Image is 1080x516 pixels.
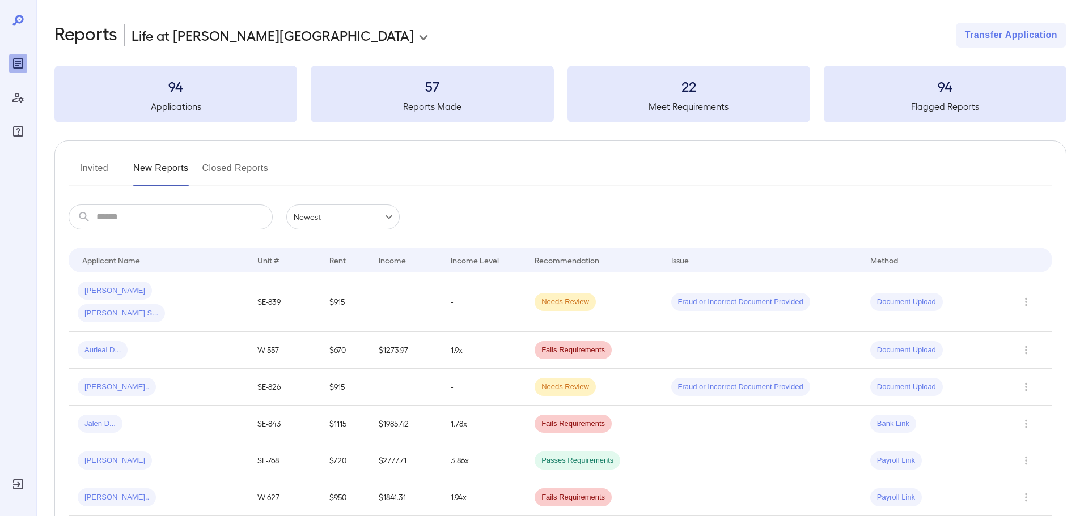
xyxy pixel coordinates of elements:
[82,253,140,267] div: Applicant Name
[870,382,943,393] span: Document Upload
[1017,415,1035,433] button: Row Actions
[870,455,922,466] span: Payroll Link
[870,492,922,503] span: Payroll Link
[671,297,810,308] span: Fraud or Incorrect Document Provided
[824,77,1066,95] h3: 94
[202,159,269,186] button: Closed Reports
[54,77,297,95] h3: 94
[78,382,156,393] span: [PERSON_NAME]..
[320,442,370,479] td: $720
[248,272,320,332] td: SE-839
[54,100,297,113] h5: Applications
[132,26,414,44] p: Life at [PERSON_NAME][GEOGRAPHIC_DATA]
[78,455,152,466] span: [PERSON_NAME]
[379,253,406,267] div: Income
[78,492,156,503] span: [PERSON_NAME]..
[535,419,612,429] span: Fails Requirements
[442,479,526,516] td: 1.94x
[78,285,152,296] span: [PERSON_NAME]
[257,253,279,267] div: Unit #
[320,406,370,442] td: $1115
[78,419,122,429] span: Jalen D...
[1017,378,1035,396] button: Row Actions
[535,345,612,356] span: Fails Requirements
[870,419,916,429] span: Bank Link
[567,100,810,113] h5: Meet Requirements
[311,100,553,113] h5: Reports Made
[9,54,27,73] div: Reports
[329,253,348,267] div: Rent
[9,122,27,140] div: FAQ
[9,475,27,493] div: Log Out
[248,442,320,479] td: SE-768
[535,253,599,267] div: Recommendation
[442,272,526,332] td: -
[370,479,442,516] td: $1841.31
[320,272,370,332] td: $915
[824,100,1066,113] h5: Flagged Reports
[54,66,1066,122] summary: 94Applications57Reports Made22Meet Requirements94Flagged Reports
[442,332,526,369] td: 1.9x
[320,479,370,516] td: $950
[1017,293,1035,311] button: Row Actions
[671,253,689,267] div: Issue
[535,382,596,393] span: Needs Review
[248,479,320,516] td: W-627
[442,442,526,479] td: 3.86x
[370,406,442,442] td: $1985.42
[870,253,898,267] div: Method
[1017,451,1035,470] button: Row Actions
[248,406,320,442] td: SE-843
[442,406,526,442] td: 1.78x
[870,297,943,308] span: Document Upload
[442,369,526,406] td: -
[535,492,612,503] span: Fails Requirements
[1017,488,1035,506] button: Row Actions
[311,77,553,95] h3: 57
[248,369,320,406] td: SE-826
[535,297,596,308] span: Needs Review
[370,442,442,479] td: $2777.71
[1017,341,1035,359] button: Row Actions
[320,332,370,369] td: $670
[133,159,189,186] button: New Reports
[870,345,943,356] span: Document Upload
[451,253,499,267] div: Income Level
[671,382,810,393] span: Fraud or Incorrect Document Provided
[78,308,165,319] span: [PERSON_NAME] S...
[567,77,810,95] h3: 22
[286,204,400,229] div: Newest
[535,455,620,466] span: Passes Requirements
[9,88,27,106] div: Manage Users
[54,23,117,48] h2: Reports
[69,159,120,186] button: Invited
[248,332,320,369] td: W-557
[370,332,442,369] td: $1273.97
[956,23,1066,48] button: Transfer Application
[78,345,128,356] span: Aurieal D...
[320,369,370,406] td: $915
